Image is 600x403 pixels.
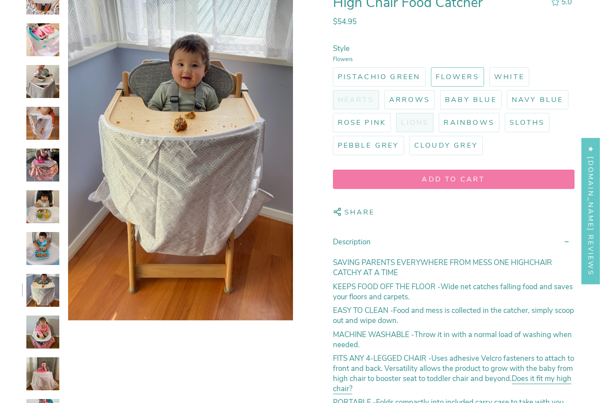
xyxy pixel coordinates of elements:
span: Flowers [436,72,479,82]
span: Style [333,44,350,54]
span: $54.95 [333,17,357,27]
p: Food and mess is collected in the catcher, simply scoop out and wipe down. [333,305,575,326]
span: Arrows [389,95,430,105]
span: Baby Blue [445,95,497,105]
span: Sloths [510,118,545,127]
p: Uses adhesive Velcro fasteners to attach to front and back. Versatility allows the product to gro... [333,353,575,394]
a: Does it fit my high chair? [333,374,571,396]
strong: EASY TO CLEAN - [333,305,393,316]
span: White [494,72,524,82]
span: Pebble Grey [338,141,399,150]
span: Rose Pink [338,118,387,127]
p: Wide net catches falling food and saves your floors and carpets. [333,281,575,301]
small: Flowers [333,54,575,63]
span: Add to cart [341,174,566,184]
strong: SAVING PARENTS EVERYWHERE FROM MESS ONE HIGHCHAIR CATCHY AT A TIME [333,258,552,278]
span: Hearts [338,95,374,105]
button: Share [333,203,375,221]
span: Navy Blue [512,95,564,105]
summary: Description [333,230,575,254]
p: Throw it in with a normal load of washing when needed. [333,329,575,349]
strong: MACHINE WASHABLE - [333,329,414,339]
span: Share [344,207,375,219]
button: Add to cart [333,170,575,189]
span: Pistachio Green [338,72,421,82]
span: Lions [401,118,429,127]
strong: FITS ANY 4-LEGGED CHAIR - [333,353,431,363]
span: Rainbows [444,118,495,127]
strong: KEEPS FOOD OFF THE FLOOR - [333,281,441,291]
div: Click to open Judge.me floating reviews tab [582,138,600,284]
span: Cloudy Grey [414,141,478,150]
